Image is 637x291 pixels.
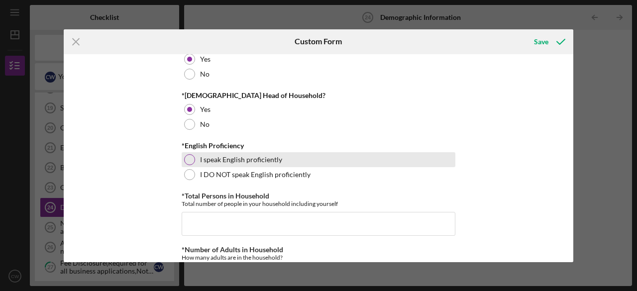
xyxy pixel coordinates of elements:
[200,70,210,78] label: No
[182,254,455,261] div: How many adults are in the household?
[200,105,211,113] label: Yes
[200,156,282,164] label: I speak English proficiently
[182,245,283,254] label: *Number of Adults in Household
[182,92,455,99] div: *[DEMOGRAPHIC_DATA] Head of Household?
[200,120,210,128] label: No
[534,32,548,52] div: Save
[182,192,269,200] label: *Total Persons in Household
[200,55,211,63] label: Yes
[524,32,573,52] button: Save
[200,171,311,179] label: I DO NOT speak English proficiently
[182,200,455,207] div: Total number of people in your household including yourself
[295,37,342,46] h6: Custom Form
[182,142,455,150] div: *English Proficiency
